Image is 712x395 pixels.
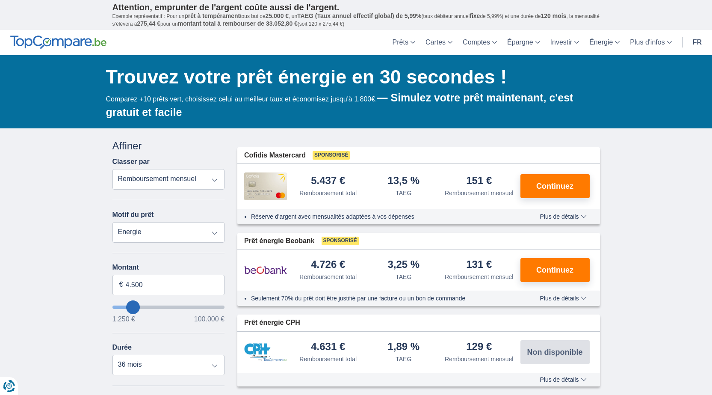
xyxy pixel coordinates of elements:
div: Affiner [112,139,225,153]
label: Montant [112,264,225,271]
span: Plus de détails [540,377,586,383]
span: Plus de détails [540,214,586,220]
img: pret personnel Cofidis CC [244,172,287,200]
span: Prêt énergie CPH [244,318,300,328]
a: Comptes [458,30,502,55]
span: prêt à tempérament [184,12,240,19]
span: montant total à rembourser de 33.052,80 € [178,20,298,27]
label: Motif du prêt [112,211,154,219]
div: Remboursement mensuel [445,355,513,363]
span: Continuez [536,266,573,274]
div: Remboursement total [299,189,357,197]
a: Énergie [584,30,625,55]
img: pret personnel Beobank [244,259,287,281]
a: Prêts [387,30,420,55]
div: TAEG [396,273,411,281]
button: Continuez [520,258,590,282]
h1: Trouvez votre prêt énergie en 30 secondes ! [106,64,600,90]
span: Prêt énergie Beobank [244,236,315,246]
div: 13,5 % [387,175,420,187]
span: fixe [470,12,480,19]
span: 100.000 € [194,316,225,323]
span: 275,44 € [137,20,161,27]
div: 151 € [466,175,492,187]
div: Remboursement total [299,355,357,363]
div: Comparez +10 prêts vert, choisissez celui au meilleur taux et économisez jusqu'à 1.800€. [106,90,600,119]
span: Cofidis Mastercard [244,151,306,160]
input: wantToBorrow [112,306,225,309]
button: Plus de détails [533,376,593,383]
span: Non disponible [527,348,583,356]
button: Continuez [520,174,590,198]
div: TAEG [396,189,411,197]
img: pret personnel CPH Banque [244,343,287,362]
label: Classer par [112,158,150,166]
span: Plus de détails [540,295,586,301]
span: Sponsorisé [313,151,350,160]
button: Plus de détails [533,295,593,302]
a: Investir [545,30,585,55]
div: Remboursement total [299,273,357,281]
span: Continuez [536,182,573,190]
span: 1.250 € [112,316,135,323]
div: 129 € [466,342,492,353]
li: Réserve d'argent avec mensualités adaptées à vos dépenses [251,212,515,221]
div: 3,25 % [387,259,420,271]
div: 131 € [466,259,492,271]
a: Épargne [502,30,545,55]
label: Durée [112,344,132,351]
span: 25.000 € [266,12,289,19]
p: Exemple représentatif : Pour un tous but de , un (taux débiteur annuel de 5,99%) et une durée de ... [112,12,600,28]
span: Sponsorisé [322,237,359,245]
div: 4.726 € [311,259,345,271]
a: fr [688,30,707,55]
li: Seulement 70% du prêt doit être justifié par une facture ou un bon de commande [251,294,515,303]
a: Plus d'infos [625,30,677,55]
div: TAEG [396,355,411,363]
div: 1,89 % [387,342,420,353]
p: Attention, emprunter de l'argent coûte aussi de l'argent. [112,2,600,12]
span: TAEG (Taux annuel effectif global) de 5,99% [297,12,421,19]
div: 4.631 € [311,342,345,353]
div: 5.437 € [311,175,345,187]
b: — Simulez votre prêt maintenant, c'est gratuit et facile [106,92,573,118]
span: € [119,280,123,290]
button: Plus de détails [533,213,593,220]
div: Remboursement mensuel [445,189,513,197]
img: TopCompare [10,36,106,49]
a: Cartes [420,30,458,55]
span: 120 mois [541,12,567,19]
button: Non disponible [520,340,590,364]
div: Remboursement mensuel [445,273,513,281]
